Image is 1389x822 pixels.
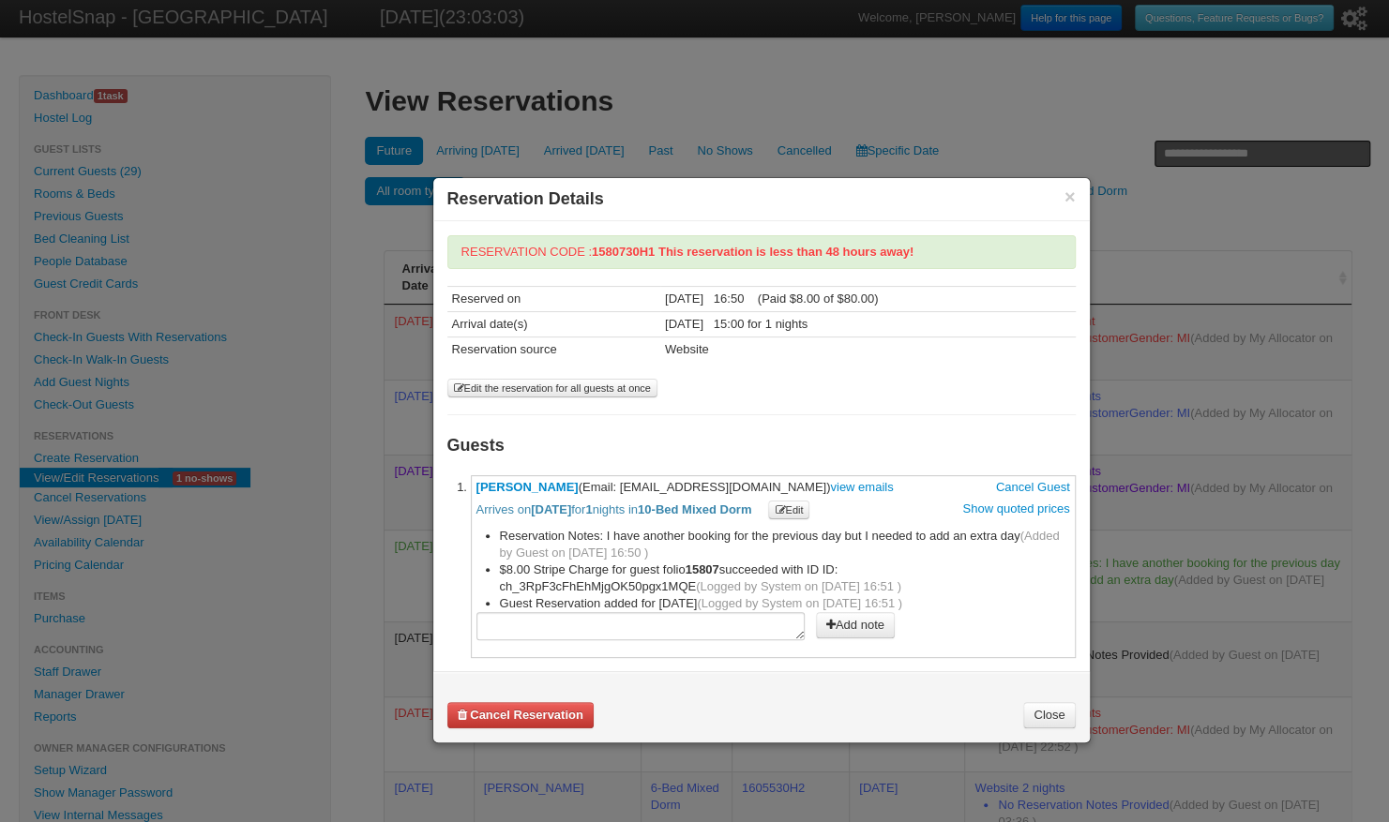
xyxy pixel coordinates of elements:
td: Reserved on [447,286,660,311]
li: Guest Reservation added for [DATE] [500,595,1070,612]
b: 1 [585,501,592,516]
td: [DATE] 16:50 (Paid $8.00 of $80.00) [660,286,1076,311]
li: $8.00 Stripe Charge for guest folio succeeded with ID ID: ch_3RpF3cFhEhMjgOK50pgx1MQE [500,561,1070,595]
h3: Reservation Details [447,187,1076,212]
a: [PERSON_NAME] [476,480,579,494]
a: Cancel Guest [996,479,1070,496]
p: Arrives on for nights in [476,496,1070,519]
h3: Guests [447,433,1076,458]
button: Edit [768,501,809,519]
b: Cancel Reservation [470,708,583,722]
td: Website [660,336,1076,362]
li: Reservation Notes: I have another booking for the previous day but I needed to add an extra day [500,528,1070,561]
span: (Email: [EMAIL_ADDRESS][DOMAIN_NAME]) [476,480,1070,519]
td: Reservation source [447,336,660,362]
button: × [1064,188,1076,205]
b: This reservation is less than 48 hours away! [658,245,913,259]
strong: 1580730H1 [592,245,655,259]
span: RESERVATION CODE : [461,245,914,259]
button: Edit the reservation for all guests at once [447,379,657,397]
span: (Added by Guest on [DATE] 16:50 ) [500,529,1060,560]
span: (Logged by System on [DATE] 16:51 ) [696,579,901,593]
a: Close [1023,702,1075,728]
td: Arrival date(s) [447,311,660,336]
b: 15807 [686,562,719,576]
td: [DATE] 15:00 for 1 nights [660,311,1076,336]
button: Cancel Reservation [447,702,594,728]
b: [DATE] [531,501,571,516]
span: (Logged by System on [DATE] 16:51 ) [697,596,902,610]
b: 10-Bed Mixed Dorm [638,501,751,516]
button: Add note [816,612,895,638]
a: Show quoted prices [962,501,1069,516]
a: view emails [830,480,893,494]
